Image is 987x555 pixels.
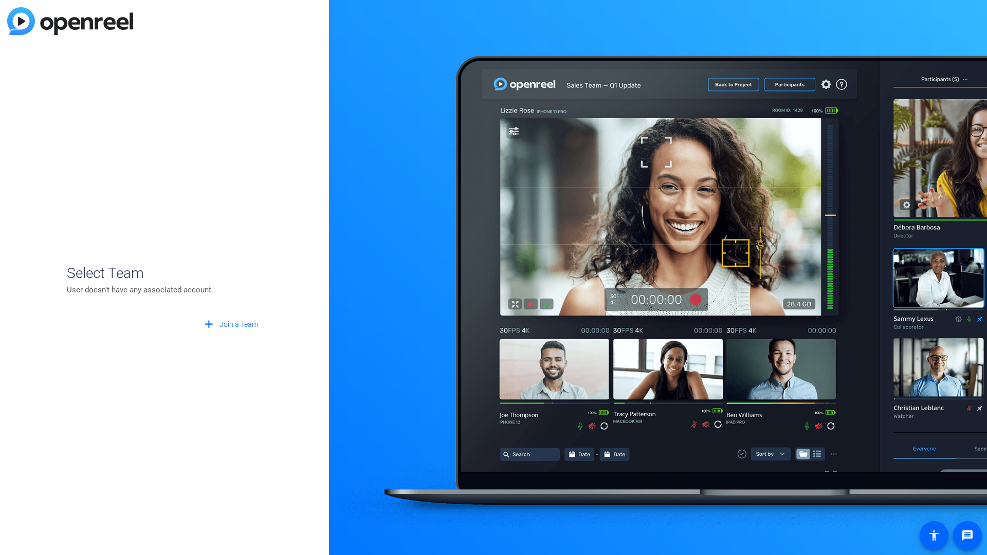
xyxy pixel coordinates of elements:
[67,263,262,284] span: Select Team
[928,529,940,542] mat-icon: accessibility
[220,319,258,330] span: Join a Team
[198,316,262,334] button: Join a Team
[961,529,974,542] mat-icon: message
[203,318,215,331] mat-icon: add
[7,7,133,35] img: blue-gradient.svg
[67,284,262,295] p: User doesn't have any associated account.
